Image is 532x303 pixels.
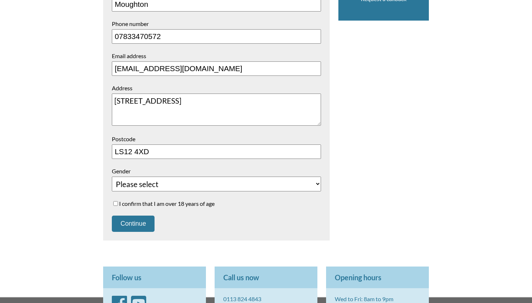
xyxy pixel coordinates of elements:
[112,135,321,142] label: Postcode
[223,295,261,302] a: 0113 824 4843
[112,52,321,59] label: Email address
[112,216,155,232] button: Continue
[112,200,321,207] label: I confirm that I am over 18 years of age
[103,267,206,288] p: Follow us
[326,267,429,288] p: Opening hours
[113,201,118,206] input: I confirm that I am over 18 years of age
[112,168,321,174] label: Gender
[112,20,321,27] label: Phone number
[112,85,321,91] label: Address
[215,267,317,288] p: Call us now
